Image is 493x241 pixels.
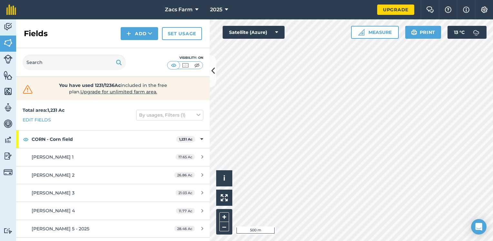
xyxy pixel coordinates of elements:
[121,27,158,40] button: Add
[426,6,434,13] img: Two speech bubbles overlapping with the left bubble in the forefront
[136,110,203,120] button: By usages, Filters (1)
[23,107,65,113] strong: Total area : 1,231 Ac
[21,85,34,94] img: svg+xml;base64,PHN2ZyB4bWxucz0iaHR0cDovL3d3dy53My5vcmcvMjAwMC9zdmciIHdpZHRoPSIzMiIgaGVpZ2h0PSIzMC...
[16,166,210,184] a: [PERSON_NAME] 226.86 Ac
[116,58,122,66] img: svg+xml;base64,PHN2ZyB4bWxucz0iaHR0cDovL3d3dy53My5vcmcvMjAwMC9zdmciIHdpZHRoPSIxOSIgaGVpZ2h0PSIyNC...
[23,116,51,123] a: Edit fields
[405,26,441,39] button: Print
[463,6,469,14] img: svg+xml;base64,PHN2ZyB4bWxucz0iaHR0cDovL3d3dy53My5vcmcvMjAwMC9zdmciIHdpZHRoPSIxNyIgaGVpZ2h0PSIxNy...
[411,28,417,36] img: svg+xml;base64,PHN2ZyB4bWxucz0iaHR0cDovL3d3dy53My5vcmcvMjAwMC9zdmciIHdpZHRoPSIxOSIgaGVpZ2h0PSIyNC...
[454,26,465,39] span: 13 ° C
[16,220,210,237] a: [PERSON_NAME] 5 - 202528.46 Ac
[162,27,202,40] a: Set usage
[219,222,229,231] button: –
[351,26,399,39] button: Measure
[16,202,210,219] a: [PERSON_NAME] 411.77 Ac
[470,26,483,39] img: svg+xml;base64,PD94bWwgdmVyc2lvbj0iMS4wIiBlbmNvZGluZz0idXRmLTgiPz4KPCEtLSBHZW5lcmF0b3I6IEFkb2JlIE...
[176,154,195,160] span: 17.65 Ac
[4,228,13,234] img: svg+xml;base64,PD94bWwgdmVyc2lvbj0iMS4wIiBlbmNvZGluZz0idXRmLTgiPz4KPCEtLSBHZW5lcmF0b3I6IEFkb2JlIE...
[4,55,13,64] img: svg+xml;base64,PD94bWwgdmVyc2lvbj0iMS4wIiBlbmNvZGluZz0idXRmLTgiPz4KPCEtLSBHZW5lcmF0b3I6IEFkb2JlIE...
[23,135,29,143] img: svg+xml;base64,PHN2ZyB4bWxucz0iaHR0cDovL3d3dy53My5vcmcvMjAwMC9zdmciIHdpZHRoPSIxOCIgaGVpZ2h0PSIyNC...
[23,55,126,70] input: Search
[193,62,201,68] img: svg+xml;base64,PHN2ZyB4bWxucz0iaHR0cDovL3d3dy53My5vcmcvMjAwMC9zdmciIHdpZHRoPSI1MCIgaGVpZ2h0PSI0MC...
[170,62,178,68] img: svg+xml;base64,PHN2ZyB4bWxucz0iaHR0cDovL3d3dy53My5vcmcvMjAwMC9zdmciIHdpZHRoPSI1MCIgaGVpZ2h0PSI0MC...
[4,38,13,48] img: svg+xml;base64,PHN2ZyB4bWxucz0iaHR0cDovL3d3dy53My5vcmcvMjAwMC9zdmciIHdpZHRoPSI1NiIgaGVpZ2h0PSI2MC...
[216,170,232,186] button: i
[4,119,13,129] img: svg+xml;base64,PD94bWwgdmVyc2lvbj0iMS4wIiBlbmNvZGluZz0idXRmLTgiPz4KPCEtLSBHZW5lcmF0b3I6IEFkb2JlIE...
[32,154,74,160] span: [PERSON_NAME] 1
[32,131,176,148] strong: CORN - Corn field
[21,82,205,95] a: You have used 1231/1236Acincluded in the free plan.Upgrade for unlimited farm area.
[4,151,13,161] img: svg+xml;base64,PD94bWwgdmVyc2lvbj0iMS4wIiBlbmNvZGluZz0idXRmLTgiPz4KPCEtLSBHZW5lcmF0b3I6IEFkb2JlIE...
[126,30,131,37] img: svg+xml;base64,PHN2ZyB4bWxucz0iaHR0cDovL3d3dy53My5vcmcvMjAwMC9zdmciIHdpZHRoPSIxNCIgaGVpZ2h0PSIyNC...
[221,194,228,201] img: Four arrows, one pointing top left, one top right, one bottom right and the last bottom left
[6,5,16,15] img: fieldmargin Logo
[16,184,210,202] a: [PERSON_NAME] 321.03 Ac
[444,6,452,13] img: A question mark icon
[358,29,365,36] img: Ruler icon
[167,55,203,60] div: Visibility: On
[219,212,229,222] button: +
[377,5,414,15] a: Upgrade
[174,172,195,178] span: 26.86 Ac
[448,26,487,39] button: 13 °C
[210,6,222,14] span: 2025
[32,172,75,178] span: [PERSON_NAME] 2
[223,174,225,182] span: i
[24,28,48,39] h2: Fields
[16,131,210,148] div: CORN - Corn field1,231 Ac
[4,87,13,96] img: svg+xml;base64,PHN2ZyB4bWxucz0iaHR0cDovL3d3dy53My5vcmcvMjAwMC9zdmciIHdpZHRoPSI1NiIgaGVpZ2h0PSI2MC...
[32,226,89,232] span: [PERSON_NAME] 5 - 2025
[32,190,75,196] span: [PERSON_NAME] 3
[179,137,193,141] strong: 1,231 Ac
[4,168,13,177] img: svg+xml;base64,PD94bWwgdmVyc2lvbj0iMS4wIiBlbmNvZGluZz0idXRmLTgiPz4KPCEtLSBHZW5lcmF0b3I6IEFkb2JlIE...
[181,62,189,68] img: svg+xml;base64,PHN2ZyB4bWxucz0iaHR0cDovL3d3dy53My5vcmcvMjAwMC9zdmciIHdpZHRoPSI1MCIgaGVpZ2h0PSI0MC...
[32,208,75,214] span: [PERSON_NAME] 4
[4,135,13,145] img: svg+xml;base64,PD94bWwgdmVyc2lvbj0iMS4wIiBlbmNvZGluZz0idXRmLTgiPz4KPCEtLSBHZW5lcmF0b3I6IEFkb2JlIE...
[59,82,121,88] strong: You have used 1231/1236Ac
[165,6,193,14] span: Zacs Farm
[223,26,285,39] button: Satellite (Azure)
[4,103,13,112] img: svg+xml;base64,PD94bWwgdmVyc2lvbj0iMS4wIiBlbmNvZGluZz0idXRmLTgiPz4KPCEtLSBHZW5lcmF0b3I6IEFkb2JlIE...
[471,219,487,235] div: Open Intercom Messenger
[4,22,13,32] img: svg+xml;base64,PD94bWwgdmVyc2lvbj0iMS4wIiBlbmNvZGluZz0idXRmLTgiPz4KPCEtLSBHZW5lcmF0b3I6IEFkb2JlIE...
[176,190,195,195] span: 21.03 Ac
[480,6,488,13] img: A cog icon
[80,89,157,95] span: Upgrade for unlimited farm area.
[4,70,13,80] img: svg+xml;base64,PHN2ZyB4bWxucz0iaHR0cDovL3d3dy53My5vcmcvMjAwMC9zdmciIHdpZHRoPSI1NiIgaGVpZ2h0PSI2MC...
[176,208,195,214] span: 11.77 Ac
[174,226,195,231] span: 28.46 Ac
[44,82,182,95] span: included in the free plan .
[16,148,210,166] a: [PERSON_NAME] 117.65 Ac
